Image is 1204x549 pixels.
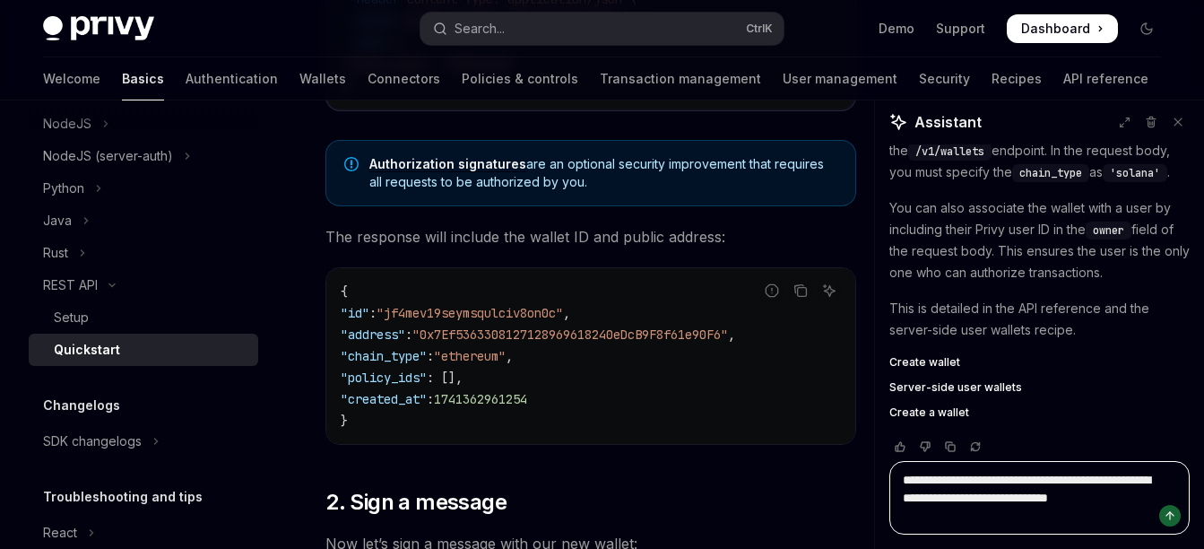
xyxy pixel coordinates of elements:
button: Open search [420,13,784,45]
button: Toggle dark mode [1132,14,1161,43]
button: Copy the contents from the code block [789,279,812,302]
button: Toggle Rust section [29,237,258,269]
span: /v1/wallets [915,144,984,159]
div: React [43,522,77,544]
div: Python [43,178,84,199]
span: 1741362961254 [434,391,527,407]
span: , [563,305,570,321]
button: Toggle Python section [29,172,258,205]
span: { [341,283,348,300]
div: Java [43,210,72,231]
span: Dashboard [1021,20,1090,38]
span: } [341,413,348,429]
span: "jf4mev19seymsqulciv8on0c" [377,305,563,321]
span: : [405,327,412,343]
button: Toggle React section [29,517,258,549]
span: "policy_ids" [341,370,427,386]
button: Toggle SDK changelogs section [29,425,258,457]
button: Send message [1159,505,1181,527]
span: "chain_type" [341,348,427,364]
a: Server-side user wallets [889,380,1190,395]
a: Quickstart [29,334,258,366]
textarea: Ask a question... [889,461,1190,535]
button: Report incorrect code [760,279,784,302]
span: 'solana' [1110,166,1160,180]
span: Server-side user wallets [889,380,1022,395]
span: chain_type [1019,166,1082,180]
div: SDK changelogs [43,431,142,452]
a: Create a wallet [889,405,1190,420]
span: : [427,348,434,364]
a: Setup [29,301,258,334]
button: Toggle Java section [29,205,258,237]
h5: Troubleshooting and tips [43,486,203,508]
span: Create wallet [889,355,960,370]
span: The response will include the wallet ID and public address: [325,224,856,249]
span: Create a wallet [889,405,969,420]
div: Quickstart [54,339,120,361]
span: : [427,391,434,407]
a: User management [783,57,897,100]
button: Ask AI [818,279,841,302]
p: This is detailed in the API reference and the server-side user wallets recipe. [889,298,1190,341]
a: Authorization signatures [369,156,526,172]
button: Toggle REST API section [29,269,258,301]
span: Assistant [914,111,982,133]
button: Copy chat response [940,438,961,456]
a: Basics [122,57,164,100]
span: , [728,327,735,343]
a: API reference [1063,57,1148,100]
a: Policies & controls [462,57,578,100]
button: Vote that response was not good [914,438,936,456]
span: : [369,305,377,321]
span: "address" [341,327,405,343]
a: Connectors [368,57,440,100]
span: "id" [341,305,369,321]
a: Wallets [299,57,346,100]
div: Search... [455,18,505,39]
a: Welcome [43,57,100,100]
a: Create wallet [889,355,1190,370]
span: , [506,348,513,364]
a: Recipes [992,57,1042,100]
p: You can also associate the wallet with a user by including their Privy user ID in the field of th... [889,197,1190,283]
a: Transaction management [600,57,761,100]
button: Vote that response was good [889,438,911,456]
div: REST API [43,274,98,296]
div: Setup [54,307,89,328]
h5: Changelogs [43,395,120,416]
span: : [], [427,370,463,386]
div: NodeJS (server-auth) [43,145,173,167]
div: Rust [43,242,68,264]
button: Toggle NodeJS (server-auth) section [29,140,258,172]
a: Demo [879,20,914,38]
span: Ctrl K [746,22,773,36]
span: owner [1093,223,1124,238]
span: "created_at" [341,391,427,407]
svg: Note [344,157,359,171]
a: Security [919,57,970,100]
img: dark logo [43,16,154,41]
span: "ethereum" [434,348,506,364]
span: "0x7Ef5363308127128969618240eDcB9F8f61e90F6" [412,327,728,343]
a: Dashboard [1007,14,1118,43]
a: Authentication [186,57,278,100]
a: Support [936,20,985,38]
button: Reload last chat [965,438,986,456]
span: are an optional security improvement that requires all requests to be authorized by you. [369,155,837,191]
